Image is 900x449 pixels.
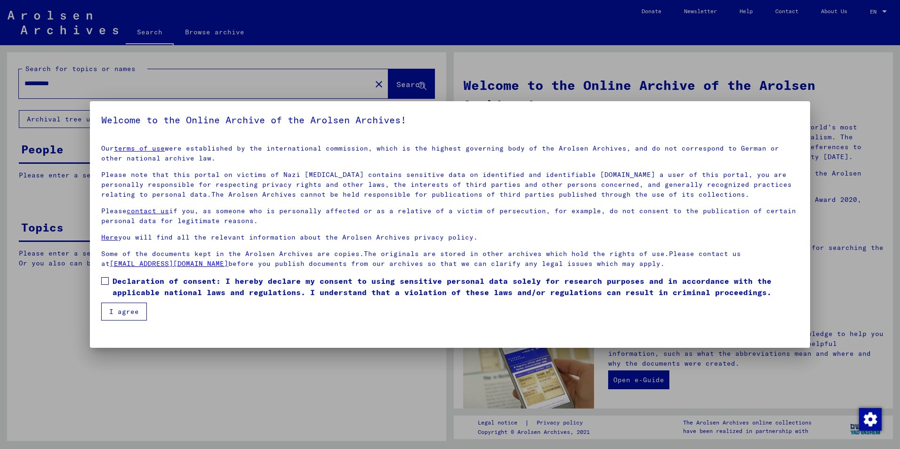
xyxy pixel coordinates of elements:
a: contact us [127,207,169,215]
img: Change consent [859,408,882,431]
a: [EMAIL_ADDRESS][DOMAIN_NAME] [110,259,228,268]
button: I agree [101,303,147,321]
a: Here [101,233,118,241]
p: Please note that this portal on victims of Nazi [MEDICAL_DATA] contains sensitive data on identif... [101,170,799,200]
p: Please if you, as someone who is personally affected or as a relative of a victim of persecution,... [101,206,799,226]
p: Some of the documents kept in the Arolsen Archives are copies.The originals are stored in other a... [101,249,799,269]
h5: Welcome to the Online Archive of the Arolsen Archives! [101,112,799,128]
p: Our were established by the international commission, which is the highest governing body of the ... [101,144,799,163]
a: terms of use [114,144,165,152]
p: you will find all the relevant information about the Arolsen Archives privacy policy. [101,233,799,242]
span: Declaration of consent: I hereby declare my consent to using sensitive personal data solely for r... [112,275,799,298]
